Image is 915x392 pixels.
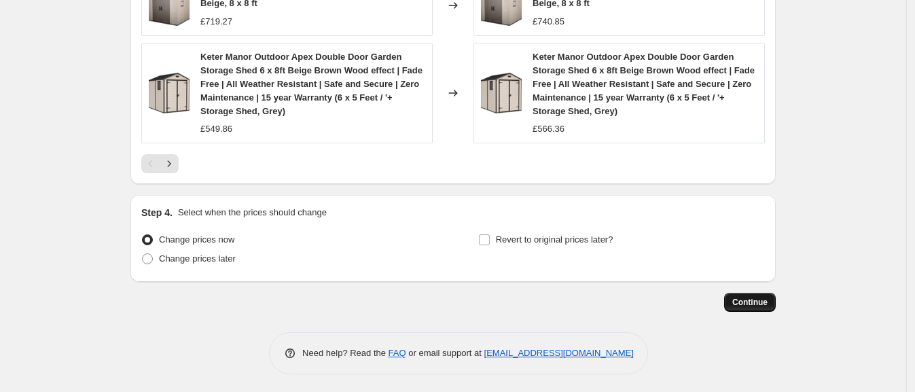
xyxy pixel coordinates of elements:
[724,293,776,312] button: Continue
[200,52,423,116] span: Keter Manor Outdoor Apex Double Door Garden Storage Shed 6 x 8ft Beige Brown Wood effect | Fade F...
[160,154,179,173] button: Next
[159,234,234,245] span: Change prices now
[178,206,327,219] p: Select when the prices should change
[141,154,179,173] nav: Pagination
[149,73,190,113] img: 619Fs995GIL._AC_SL1181_80x.jpg
[533,122,564,136] div: £566.36
[200,15,232,29] div: £719.27
[732,297,768,308] span: Continue
[200,122,232,136] div: £549.86
[389,348,406,358] a: FAQ
[496,234,613,245] span: Revert to original prices later?
[533,15,564,29] div: £740.85
[481,73,522,113] img: 619Fs995GIL._AC_SL1181_80x.jpg
[141,206,173,219] h2: Step 4.
[406,348,484,358] span: or email support at
[159,253,236,264] span: Change prices later
[484,348,634,358] a: [EMAIL_ADDRESS][DOMAIN_NAME]
[302,348,389,358] span: Need help? Read the
[533,52,755,116] span: Keter Manor Outdoor Apex Double Door Garden Storage Shed 6 x 8ft Beige Brown Wood effect | Fade F...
